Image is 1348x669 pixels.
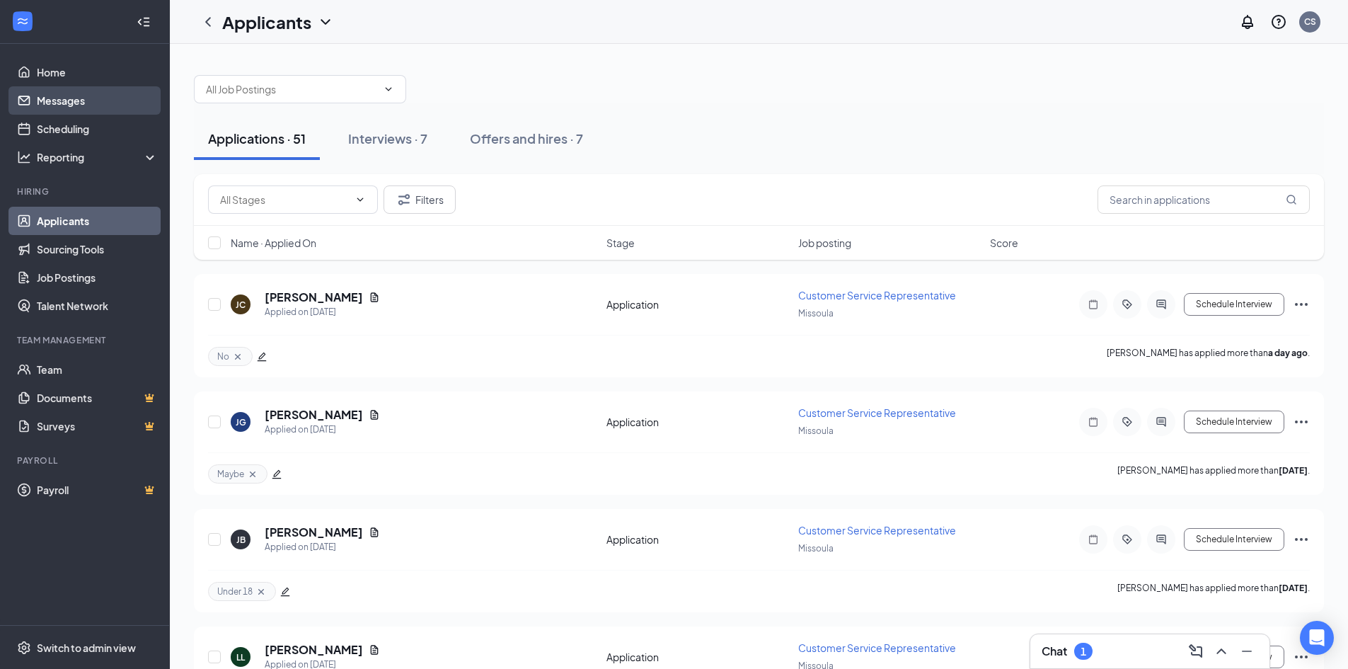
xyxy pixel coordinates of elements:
svg: Note [1085,416,1102,428]
span: Missoula [798,543,834,554]
button: Schedule Interview [1184,293,1284,316]
div: Offers and hires · 7 [470,130,583,147]
svg: Settings [17,641,31,655]
div: Applications · 51 [208,130,306,147]
a: PayrollCrown [37,476,158,504]
svg: Ellipses [1293,648,1310,665]
svg: QuestionInfo [1270,13,1287,30]
div: Payroll [17,454,155,467]
span: edit [272,469,282,479]
input: Search in applications [1098,185,1310,214]
p: [PERSON_NAME] has applied more than . [1117,464,1310,484]
span: Under 18 [217,585,253,597]
div: Interviews · 7 [348,130,427,147]
svg: Analysis [17,150,31,164]
svg: ChevronDown [355,194,366,205]
div: Reporting [37,150,159,164]
svg: Cross [232,351,243,362]
svg: ChevronDown [317,13,334,30]
svg: MagnifyingGlass [1286,194,1297,205]
svg: ComposeMessage [1187,643,1204,660]
h1: Applicants [222,10,311,34]
input: All Job Postings [206,81,377,97]
a: Scheduling [37,115,158,143]
div: Applied on [DATE] [265,540,380,554]
svg: Document [369,644,380,656]
div: 1 [1081,646,1086,658]
svg: Note [1085,534,1102,545]
span: Missoula [798,308,834,319]
svg: Ellipses [1293,413,1310,430]
b: [DATE] [1279,465,1308,476]
svg: Document [369,527,380,538]
svg: Document [369,292,380,303]
div: JG [236,416,246,428]
svg: ChevronUp [1213,643,1230,660]
button: Schedule Interview [1184,528,1284,551]
svg: Minimize [1238,643,1255,660]
div: Switch to admin view [37,641,136,655]
div: Applied on [DATE] [265,423,380,437]
svg: ActiveTag [1119,299,1136,310]
a: Home [37,58,158,86]
div: LL [236,651,245,663]
span: Customer Service Representative [798,406,956,419]
svg: Ellipses [1293,296,1310,313]
b: a day ago [1268,348,1308,358]
svg: WorkstreamLogo [16,14,30,28]
svg: ActiveChat [1153,299,1170,310]
span: Missoula [798,425,834,436]
svg: Ellipses [1293,531,1310,548]
a: Talent Network [37,292,158,320]
a: DocumentsCrown [37,384,158,412]
svg: Collapse [137,15,151,29]
h3: Chat [1042,644,1067,659]
span: Customer Service Representative [798,641,956,654]
a: Job Postings [37,263,158,292]
svg: Notifications [1239,13,1256,30]
svg: ActiveTag [1119,416,1136,428]
div: JC [236,299,246,311]
h5: [PERSON_NAME] [265,525,363,540]
p: [PERSON_NAME] has applied more than . [1117,582,1310,601]
span: Customer Service Representative [798,289,956,302]
button: Filter Filters [384,185,456,214]
span: No [217,350,229,362]
a: Messages [37,86,158,115]
div: JB [236,534,246,546]
button: Schedule Interview [1184,411,1284,433]
div: Application [606,532,790,547]
svg: Document [369,409,380,421]
button: Minimize [1235,640,1258,663]
span: Customer Service Representative [798,524,956,537]
b: [DATE] [1279,583,1308,593]
div: CS [1304,16,1316,28]
button: ComposeMessage [1185,640,1207,663]
span: Score [990,236,1018,250]
div: Open Intercom Messenger [1300,621,1334,655]
svg: Cross [255,586,267,597]
div: Applied on [DATE] [265,305,380,319]
svg: Note [1085,299,1102,310]
span: Stage [606,236,635,250]
span: Maybe [217,468,244,480]
h5: [PERSON_NAME] [265,407,363,423]
a: Sourcing Tools [37,235,158,263]
a: Applicants [37,207,158,235]
svg: ChevronDown [383,84,394,95]
span: Name · Applied On [231,236,316,250]
span: edit [257,352,267,362]
svg: ActiveChat [1153,416,1170,428]
a: ChevronLeft [200,13,217,30]
a: SurveysCrown [37,412,158,440]
svg: Cross [247,469,258,480]
svg: ActiveChat [1153,534,1170,545]
div: Application [606,650,790,664]
h5: [PERSON_NAME] [265,290,363,305]
div: Hiring [17,185,155,198]
div: Application [606,415,790,429]
input: All Stages [220,192,349,207]
button: ChevronUp [1210,640,1233,663]
svg: ActiveTag [1119,534,1136,545]
a: Team [37,355,158,384]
